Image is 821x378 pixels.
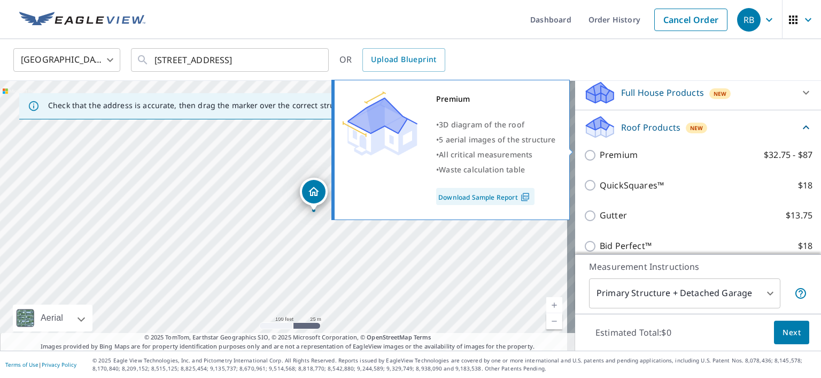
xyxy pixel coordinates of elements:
span: 5 aerial images of the structure [439,134,555,145]
p: Estimated Total: $0 [587,321,680,344]
div: Full House ProductsNew [584,80,812,105]
div: RB [737,8,761,32]
span: All critical measurements [439,149,532,160]
div: • [436,147,556,162]
p: Measurement Instructions [589,260,807,273]
img: EV Logo [19,12,145,28]
span: New [714,89,727,98]
div: OR [339,48,445,72]
div: Primary Structure + Detached Garage [589,278,780,308]
div: Premium [436,92,556,107]
img: Premium [343,92,417,156]
img: Pdf Icon [518,192,532,202]
p: Gutter [600,209,627,222]
a: Privacy Policy [42,361,76,368]
span: Next [783,326,801,339]
input: Search by address or latitude-longitude [154,45,307,75]
p: Premium [600,148,638,162]
span: Upload Blueprint [371,53,436,66]
button: Next [774,321,809,345]
p: $32.75 - $87 [764,148,812,162]
div: • [436,117,556,132]
p: | [5,361,76,368]
div: Aerial [13,305,92,331]
div: • [436,162,556,177]
a: Terms of Use [5,361,38,368]
a: Cancel Order [654,9,727,31]
a: Current Level 18, Zoom In [546,297,562,313]
p: Roof Products [621,121,680,134]
p: $18 [798,239,812,253]
div: Roof ProductsNew [584,115,812,140]
div: Aerial [37,305,66,331]
p: QuickSquares™ [600,179,664,192]
div: • [436,132,556,147]
p: $18 [798,179,812,192]
span: Your report will include the primary structure and a detached garage if one exists. [794,287,807,300]
a: Terms [414,333,431,341]
p: Bid Perfect™ [600,239,652,253]
p: $13.75 [786,209,812,222]
p: © 2025 Eagle View Technologies, Inc. and Pictometry International Corp. All Rights Reserved. Repo... [92,357,816,373]
a: Download Sample Report [436,188,535,205]
p: Check that the address is accurate, then drag the marker over the correct structure. [48,101,356,110]
span: © 2025 TomTom, Earthstar Geographics SIO, © 2025 Microsoft Corporation, © [144,333,431,342]
span: 3D diagram of the roof [439,119,524,130]
div: [GEOGRAPHIC_DATA] [13,45,120,75]
p: Full House Products [621,86,704,99]
a: Upload Blueprint [362,48,445,72]
div: Dropped pin, building 1, Residential property, 3829 Belair Rd Augusta, GA 30909 [300,178,328,211]
span: Waste calculation table [439,164,525,175]
a: Current Level 18, Zoom Out [546,313,562,329]
span: New [690,124,703,132]
a: OpenStreetMap [367,333,412,341]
